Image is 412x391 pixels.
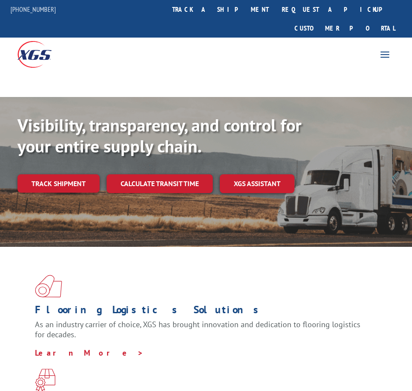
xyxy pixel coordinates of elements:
a: XGS ASSISTANT [220,174,294,193]
span: As an industry carrier of choice, XGS has brought innovation and dedication to flooring logistics... [35,319,360,340]
a: Track shipment [17,174,100,193]
b: Visibility, transparency, and control for your entire supply chain. [17,114,301,157]
h1: Flooring Logistics Solutions [35,304,370,319]
a: Customer Portal [288,19,402,38]
a: Learn More > [35,348,144,358]
img: xgs-icon-total-supply-chain-intelligence-red [35,275,62,298]
a: Calculate transit time [107,174,213,193]
a: [PHONE_NUMBER] [10,5,56,14]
